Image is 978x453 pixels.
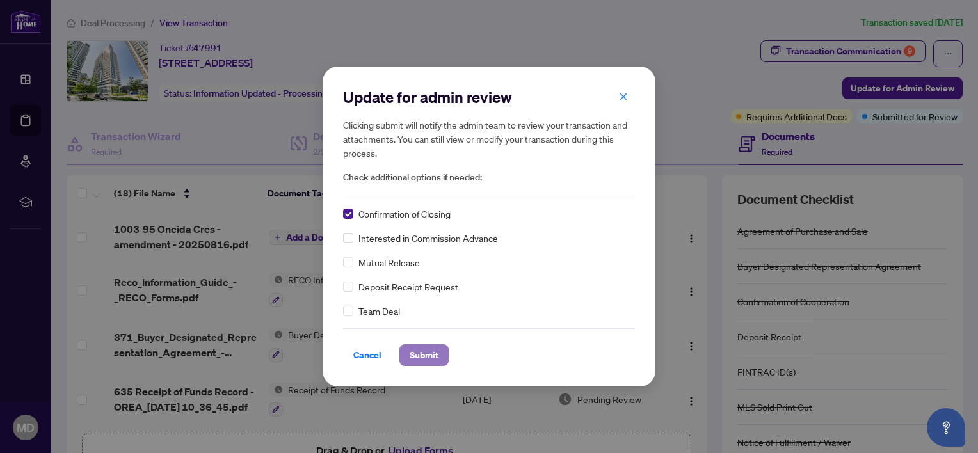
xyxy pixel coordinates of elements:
span: Cancel [353,345,381,365]
h5: Clicking submit will notify the admin team to review your transaction and attachments. You can st... [343,118,635,160]
span: Submit [410,345,438,365]
span: Team Deal [358,304,400,318]
button: Cancel [343,344,392,366]
span: close [619,92,628,101]
span: Mutual Release [358,255,420,269]
button: Submit [399,344,449,366]
span: Deposit Receipt Request [358,280,458,294]
span: Interested in Commission Advance [358,231,498,245]
h2: Update for admin review [343,87,635,107]
span: Check additional options if needed: [343,170,635,185]
span: Confirmation of Closing [358,207,451,221]
button: Open asap [927,408,965,447]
